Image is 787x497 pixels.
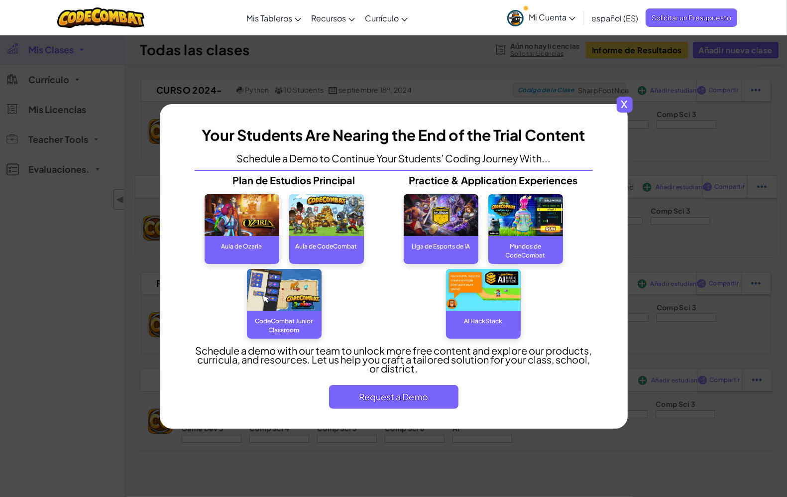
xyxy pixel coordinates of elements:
[246,13,292,23] span: Mis Tableros
[195,346,593,373] p: Schedule a demo with our team to unlock more free content and explore our products, curricula, ​a...
[205,194,279,237] img: Ozaria
[311,13,346,23] span: Recursos
[586,4,643,31] a: español (ES)
[529,12,575,22] span: Mi Cuenta
[247,311,322,331] div: CodeCombat Junior Classroom
[202,124,585,146] h3: Your Students Are Nearing the End of the Trial Content
[488,236,563,256] div: Mundos de CodeCombat
[507,10,524,26] img: avatar
[365,13,399,23] span: Currículo
[289,236,364,256] div: Aula de CodeCombat
[394,176,593,185] p: Practice & Application Experiences
[404,194,478,237] img: AI League
[247,269,322,311] img: CodeCombat Junior
[446,269,521,311] img: AI Hackstack
[502,2,580,33] a: Mi Cuenta
[404,236,478,256] div: Liga de Esports de IA
[591,13,638,23] span: español (ES)
[205,236,279,256] div: Aula de Ozaria
[57,7,144,28] img: CodeCombat logo
[446,311,521,331] div: AI HackStack
[329,385,458,409] button: Request a Demo
[488,194,563,237] img: CodeCombat World
[360,4,413,31] a: Currículo
[241,4,306,31] a: Mis Tableros
[236,154,551,163] p: Schedule a Demo to Continue Your Students’ Coding Journey With...
[646,8,737,27] a: Solicitar un Presupuesto
[617,97,633,113] span: x
[306,4,360,31] a: Recursos
[289,194,364,237] img: CodeCombat
[195,176,394,185] p: Plan de Estudios Principal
